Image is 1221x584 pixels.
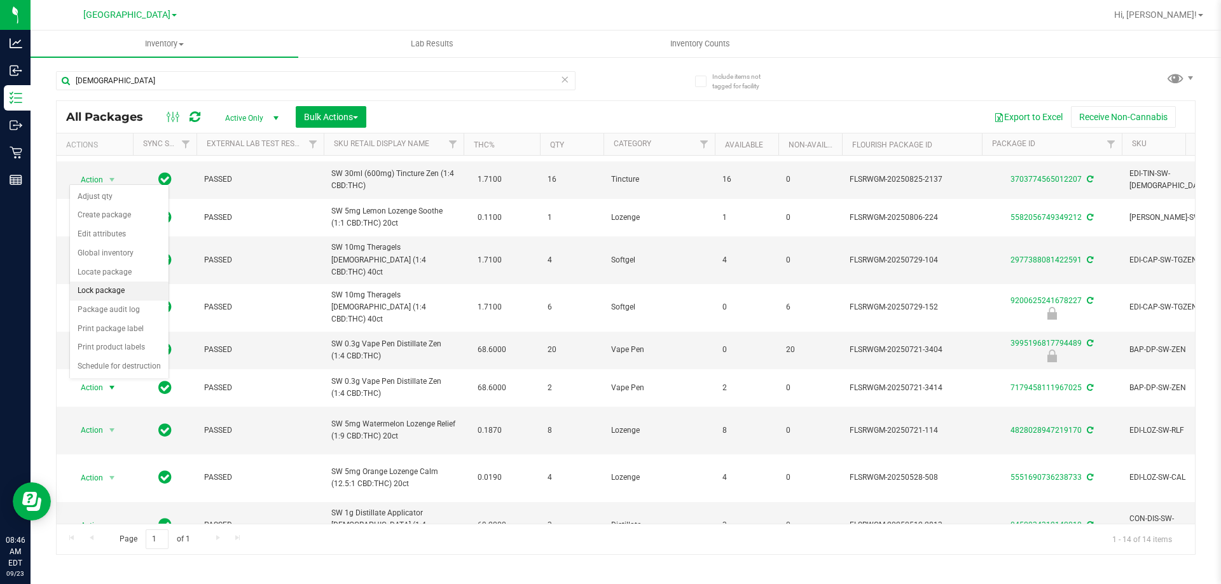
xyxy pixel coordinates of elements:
span: Sync from Compliance System [1085,213,1093,222]
span: Action [69,469,104,487]
span: In Sync [158,516,172,534]
span: 4 [548,472,596,484]
span: SW 0.3g Vape Pen Distillate Zen (1:4 CBD:THC) [331,376,456,400]
span: 1 [548,212,596,224]
span: 68.6000 [471,341,513,359]
a: Filter [1101,133,1122,155]
span: 0 [722,301,771,313]
span: In Sync [158,379,172,397]
li: Print package label [70,320,169,339]
a: 3703774565012207 [1011,175,1082,184]
span: 0 [786,173,834,186]
a: 7179458111967025 [1011,383,1082,392]
span: SW 10mg Theragels [DEMOGRAPHIC_DATA] (1:4 CBD:THC) 40ct [331,241,456,278]
input: Search Package ID, Item Name, SKU, Lot or Part Number... [56,71,576,90]
iframe: Resource center [13,482,51,520]
span: [GEOGRAPHIC_DATA] [83,10,170,20]
inline-svg: Outbound [10,119,22,132]
span: Sync from Compliance System [1085,426,1093,435]
span: 2 [548,382,596,394]
span: select [104,517,120,534]
a: 9200625241678227 [1011,296,1082,305]
a: 4828028947219170 [1011,426,1082,435]
span: 0 [722,344,771,356]
span: FLSRWGM-20250721-114 [850,424,974,437]
span: 1.7100 [471,170,508,189]
span: 0 [786,382,834,394]
span: Action [69,379,104,397]
inline-svg: Reports [10,173,22,186]
span: Lab Results [394,38,471,50]
a: Filter [303,133,324,155]
span: 20 [786,344,834,356]
li: Adjust qty [70,187,169,207]
span: 8 [548,424,596,437]
span: 68.6000 [471,379,513,397]
a: Filter [176,133,197,155]
span: Sync from Compliance System [1085,383,1093,392]
li: Edit attributes [70,225,169,244]
span: PASSED [204,212,316,224]
span: 4 [548,254,596,266]
span: 1.7100 [471,298,508,316]
span: Clear [560,71,569,88]
li: Create package [70,206,169,225]
a: 5551690736238733 [1011,473,1082,482]
span: FLSRWGM-20250729-152 [850,301,974,313]
span: Lozenge [611,424,707,437]
a: Category [614,139,651,148]
span: 1.7100 [471,251,508,269]
a: Inventory Counts [566,31,834,57]
span: SW 5mg Orange Lozenge Calm (12.5:1 CBD:THC) 20ct [331,466,456,490]
li: Locate package [70,263,169,282]
a: Flourish Package ID [852,140,932,149]
p: 09/23 [6,569,25,578]
span: Page of 1 [109,529,200,549]
span: FLSRWGM-20250721-3404 [850,344,974,356]
span: 0 [786,472,834,484]
span: FLSRWGM-20250729-104 [850,254,974,266]
button: Receive Non-Cannabis [1071,106,1176,128]
span: FLSRWGM-20250528-508 [850,472,974,484]
span: Sync from Compliance System [1085,473,1093,482]
li: Global inventory [70,244,169,263]
inline-svg: Inbound [10,64,22,77]
li: Package audit log [70,301,169,320]
div: Newly Received [980,307,1124,320]
a: Available [725,140,763,149]
p: 08:46 AM EDT [6,534,25,569]
span: 2 [722,382,771,394]
li: Print product labels [70,338,169,357]
a: THC% [474,140,495,149]
li: Schedule for destruction [70,357,169,376]
span: Sync from Compliance System [1085,520,1093,529]
inline-svg: Analytics [10,37,22,50]
span: PASSED [204,519,316,531]
span: All Packages [66,110,156,124]
span: Inventory [31,38,298,50]
span: SW 30ml (600mg) Tincture Zen (1:4 CBD:THC) [331,168,456,192]
span: 0 [786,519,834,531]
span: 3 [548,519,596,531]
span: PASSED [204,424,316,437]
inline-svg: Inventory [10,92,22,104]
span: select [104,171,120,189]
span: 3 [722,519,771,531]
span: In Sync [158,421,172,439]
span: Distillate [611,519,707,531]
span: SW 10mg Theragels [DEMOGRAPHIC_DATA] (1:4 CBD:THC) 40ct [331,289,456,326]
span: FLSRWGM-20250512-2813 [850,519,974,531]
span: PASSED [204,301,316,313]
span: In Sync [158,170,172,188]
span: FLSRWGM-20250806-224 [850,212,974,224]
span: Inventory Counts [653,38,747,50]
span: FLSRWGM-20250825-2137 [850,173,974,186]
a: Non-Available [789,140,845,149]
span: select [104,469,120,487]
span: Softgel [611,301,707,313]
span: Action [69,421,104,439]
span: 69.2000 [471,516,513,534]
span: 0.0190 [471,468,508,487]
span: PASSED [204,254,316,266]
button: Bulk Actions [296,106,366,128]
